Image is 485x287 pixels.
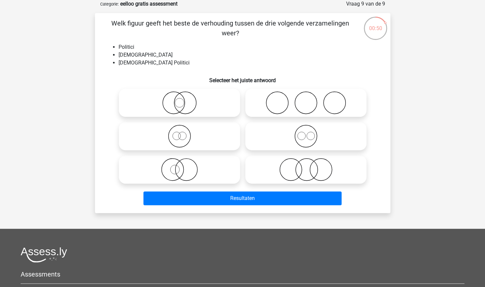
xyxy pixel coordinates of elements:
[143,191,342,205] button: Resultaten
[100,2,119,7] small: Categorie:
[105,72,380,83] h6: Selecteer het juiste antwoord
[119,43,380,51] li: Politici
[119,59,380,67] li: [DEMOGRAPHIC_DATA] Politici
[119,51,380,59] li: [DEMOGRAPHIC_DATA]
[363,16,388,32] div: 00:50
[120,1,177,7] strong: eelloo gratis assessment
[21,247,67,262] img: Assessly logo
[105,18,355,38] p: Welk figuur geeft het beste de verhouding tussen de drie volgende verzamelingen weer?
[21,270,464,278] h5: Assessments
